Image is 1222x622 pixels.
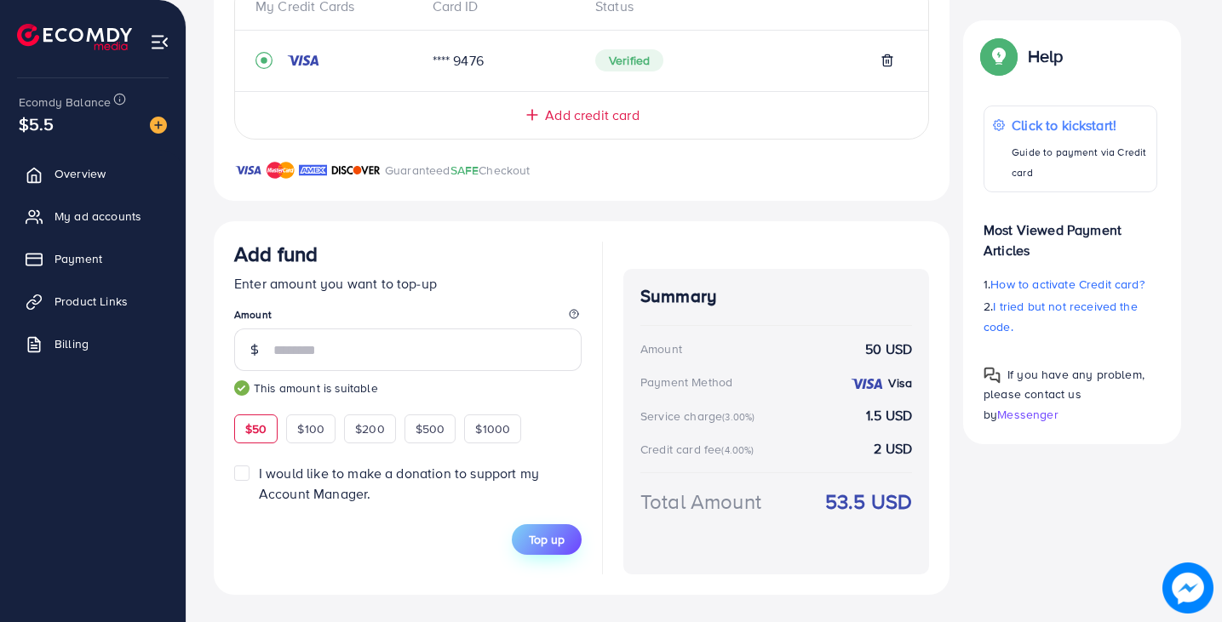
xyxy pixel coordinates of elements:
[866,406,912,425] strong: 1.5 USD
[640,374,732,391] div: Payment Method
[55,293,128,310] span: Product Links
[267,160,295,180] img: brand
[13,157,173,191] a: Overview
[234,160,262,180] img: brand
[997,405,1058,422] span: Messenger
[640,487,761,516] div: Total Amount
[640,340,682,357] div: Amount
[984,366,1145,422] span: If you have any problem, please contact us by
[55,335,89,352] span: Billing
[13,327,173,361] a: Billing
[385,160,531,180] p: Guaranteed Checkout
[55,250,102,267] span: Payment
[1012,115,1148,135] p: Click to kickstart!
[984,298,1138,335] span: I tried but not received the code.
[984,274,1157,294] p: 1.
[299,160,327,180] img: brand
[234,379,582,397] small: This amount is suitable
[990,276,1144,293] span: How to activate Credit card?
[286,54,320,67] img: credit
[984,41,1014,71] img: Popup guide
[1028,46,1064,66] p: Help
[234,307,582,328] legend: Amount
[984,367,1001,384] img: Popup guide
[722,410,754,424] small: (3.00%)
[255,52,273,69] svg: record circle
[512,524,582,555] button: Top up
[234,242,318,266] h3: Add fund
[984,206,1157,260] p: Most Viewed Payment Articles
[874,439,912,459] strong: 2 USD
[475,420,510,437] span: $1000
[234,273,582,294] p: Enter amount you want to top-up
[865,340,912,359] strong: 50 USD
[150,117,167,134] img: image
[595,49,663,71] span: Verified
[355,420,385,437] span: $200
[13,284,173,318] a: Product Links
[19,94,111,111] span: Ecomdy Balance
[416,420,445,437] span: $500
[17,24,132,50] img: logo
[1012,142,1148,183] p: Guide to payment via Credit card
[721,443,754,457] small: (4.00%)
[150,32,169,52] img: menu
[259,464,539,502] span: I would like to make a donation to support my Account Manager.
[55,208,141,225] span: My ad accounts
[245,420,267,437] span: $50
[297,420,324,437] span: $100
[529,531,565,548] span: Top up
[984,296,1157,337] p: 2.
[13,242,173,276] a: Payment
[640,408,760,425] div: Service charge
[450,162,479,179] span: SAFE
[640,286,912,307] h4: Summary
[545,106,639,125] span: Add credit card
[55,165,106,182] span: Overview
[331,160,381,180] img: brand
[888,374,912,391] strong: Visa
[13,199,173,233] a: My ad accounts
[640,441,760,458] div: Credit card fee
[825,487,912,516] strong: 53.5 USD
[850,377,884,391] img: credit
[1162,562,1213,613] img: image
[19,111,55,136] span: $5.5
[234,380,250,396] img: guide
